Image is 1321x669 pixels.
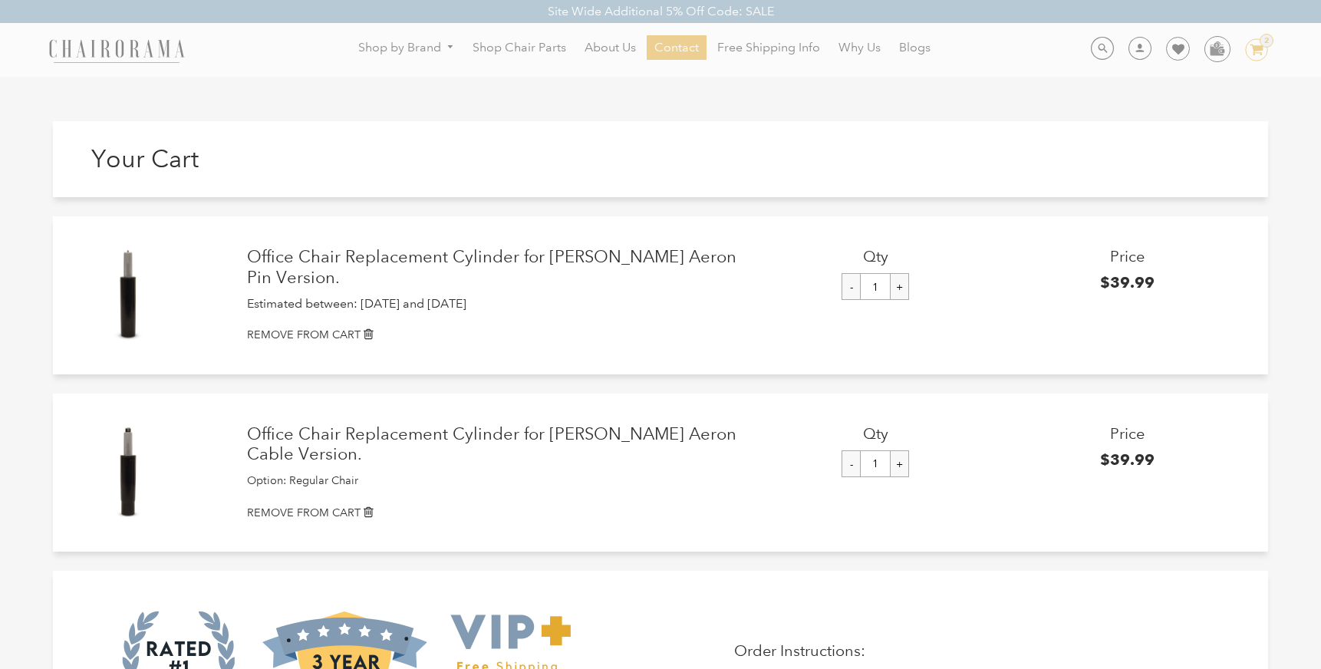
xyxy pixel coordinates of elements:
[750,247,1002,265] h3: Qty
[247,505,1253,521] a: REMOVE FROM CART
[1001,424,1253,443] h3: Price
[473,40,566,56] span: Shop Chair Parts
[585,40,636,56] span: About Us
[891,35,938,60] a: Blogs
[890,450,909,477] input: +
[842,273,861,300] input: -
[247,327,1253,343] a: REMOVE FROM CART
[259,35,1031,64] nav: DesktopNavigation
[247,424,750,465] a: Office Chair Replacement Cylinder for [PERSON_NAME] Aeron Cable Version.
[1100,450,1155,469] span: $39.99
[1234,38,1268,61] a: 2
[647,35,707,60] a: Contact
[247,506,361,519] small: REMOVE FROM CART
[351,36,463,60] a: Shop by Brand
[40,37,193,64] img: chairorama
[247,296,466,311] span: Estimated between: [DATE] and [DATE]
[717,40,820,56] span: Free Shipping Info
[465,35,574,60] a: Shop Chair Parts
[899,40,931,56] span: Blogs
[842,450,861,477] input: -
[838,40,881,56] span: Why Us
[750,424,1002,443] h3: Qty
[654,40,699,56] span: Contact
[80,424,176,521] img: Office Chair Replacement Cylinder for Herman Miller Aeron Cable Version. - Regular Chair
[1001,247,1253,265] h3: Price
[1205,37,1229,60] img: WhatsApp_Image_2024-07-12_at_16.23.01.webp
[710,35,828,60] a: Free Shipping Info
[1260,34,1273,48] div: 2
[577,35,644,60] a: About Us
[247,328,361,341] small: REMOVE FROM CART
[734,641,1224,660] p: Order Instructions:
[80,247,176,344] img: Office Chair Replacement Cylinder for Herman Miller Aeron Pin Version.
[247,247,750,288] a: Office Chair Replacement Cylinder for [PERSON_NAME] Aeron Pin Version.
[247,473,358,487] small: Option: Regular Chair
[91,144,660,173] h1: Your Cart
[890,273,909,300] input: +
[831,35,888,60] a: Why Us
[1100,273,1155,292] span: $39.99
